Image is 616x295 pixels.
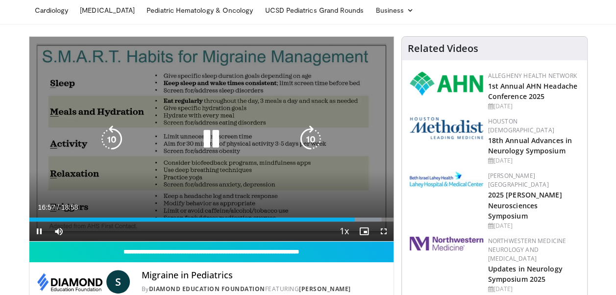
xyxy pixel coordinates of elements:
a: [PERSON_NAME] [299,285,351,293]
span: / [57,203,59,211]
div: [DATE] [488,221,579,230]
span: 18:58 [61,203,78,211]
button: Mute [49,221,69,241]
a: 18th Annual Advances in Neurology Symposium [488,136,572,155]
a: Allegheny Health Network [488,72,577,80]
div: Progress Bar [29,218,394,221]
video-js: Video Player [29,37,394,242]
a: Houston [DEMOGRAPHIC_DATA] [488,117,554,134]
h4: Related Videos [408,43,478,54]
span: 16:57 [38,203,55,211]
button: Enable picture-in-picture mode [354,221,374,241]
a: Cardiology [29,0,74,20]
img: 628ffacf-ddeb-4409-8647-b4d1102df243.png.150x105_q85_autocrop_double_scale_upscale_version-0.2.png [410,72,483,96]
a: 1st Annual AHN Headache Conference 2025 [488,81,577,101]
img: 2a462fb6-9365-492a-ac79-3166a6f924d8.png.150x105_q85_autocrop_double_scale_upscale_version-0.2.jpg [410,237,483,250]
button: Fullscreen [374,221,394,241]
a: Updates in Neurology Symposium 2025 [488,264,563,284]
img: 5e4488cc-e109-4a4e-9fd9-73bb9237ee91.png.150x105_q85_autocrop_double_scale_upscale_version-0.2.png [410,117,483,139]
div: [DATE] [488,285,579,294]
img: e7977282-282c-4444-820d-7cc2733560fd.jpg.150x105_q85_autocrop_double_scale_upscale_version-0.2.jpg [410,172,483,188]
button: Playback Rate [335,221,354,241]
a: 2025 [PERSON_NAME] Neurosciences Symposium [488,190,562,220]
a: Business [370,0,419,20]
a: [MEDICAL_DATA] [74,0,141,20]
div: [DATE] [488,156,579,165]
div: [DATE] [488,102,579,111]
a: Diamond Education Foundation [149,285,265,293]
a: UCSD Pediatrics Grand Rounds [259,0,370,20]
a: S [106,270,130,294]
a: Northwestern Medicine Neurology and [MEDICAL_DATA] [488,237,567,263]
div: By FEATURING [142,285,386,294]
a: [PERSON_NAME][GEOGRAPHIC_DATA] [488,172,549,189]
h4: Migraine in Pediatrics [142,270,386,281]
button: Pause [29,221,49,241]
a: Pediatric Hematology & Oncology [141,0,259,20]
img: Diamond Education Foundation [37,270,102,294]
